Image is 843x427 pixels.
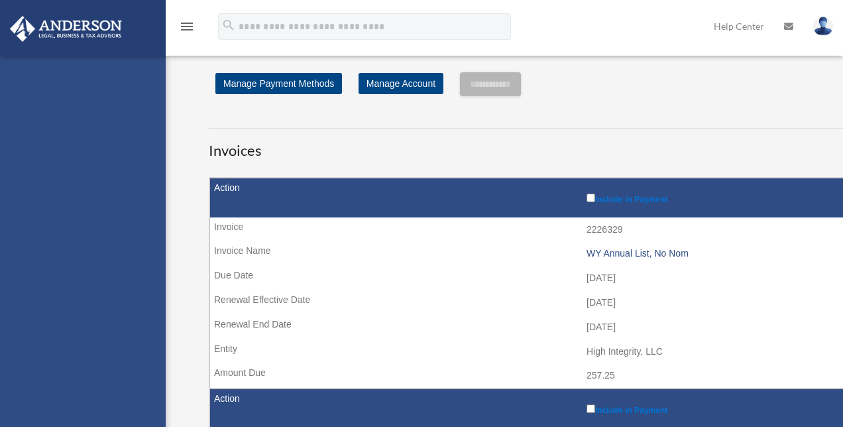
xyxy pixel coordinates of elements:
i: search [221,18,236,32]
i: menu [179,19,195,34]
img: Anderson Advisors Platinum Portal [6,16,126,42]
input: Include in Payment [587,404,595,413]
input: Include in Payment [587,194,595,202]
img: User Pic [813,17,833,36]
a: Manage Account [359,73,443,94]
a: Manage Payment Methods [215,73,342,94]
a: menu [179,23,195,34]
